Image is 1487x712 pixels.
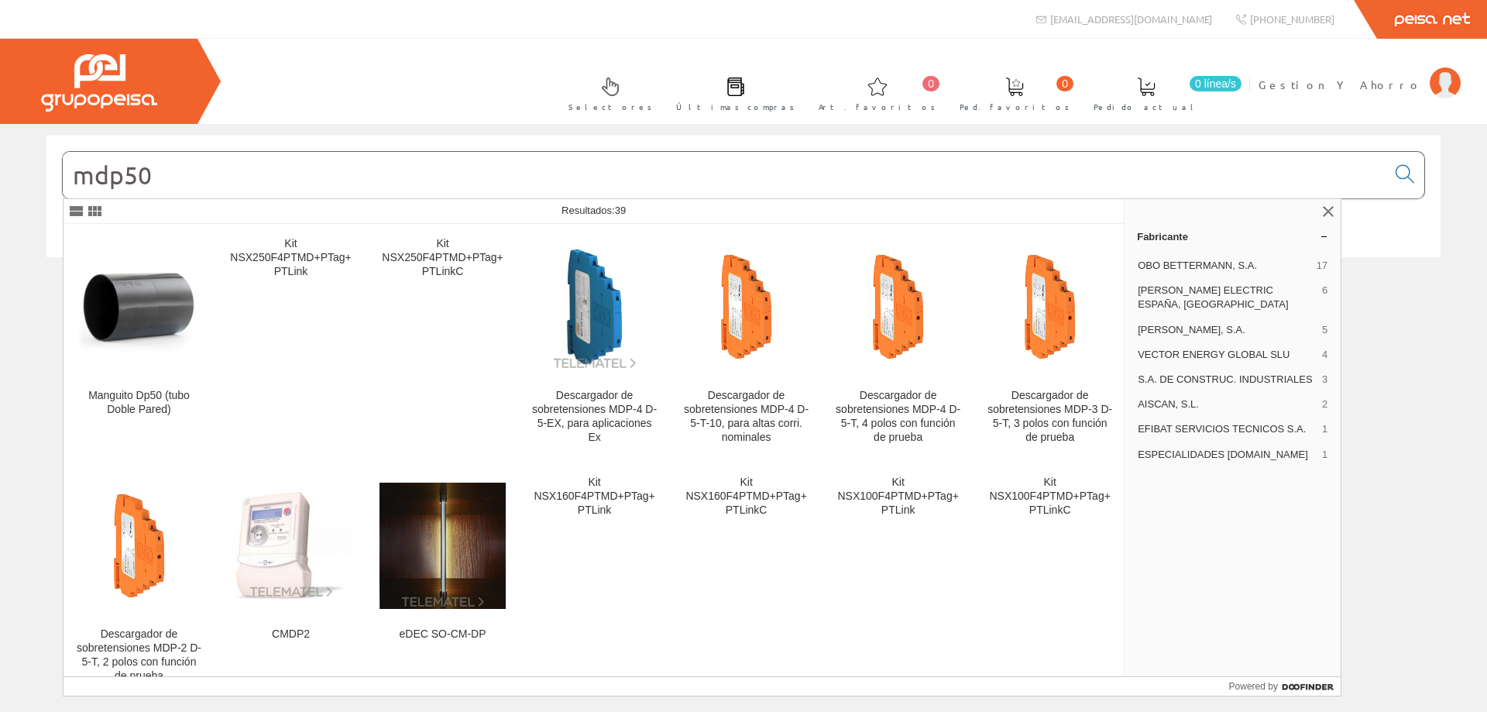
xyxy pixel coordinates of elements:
span: 17 [1317,259,1327,273]
input: Buscar... [63,152,1386,198]
div: Descargador de sobretensiones MDP-4 D-5-T, 4 polos con función de prueba [835,389,961,445]
a: Selectores [553,64,660,121]
span: 0 [1056,76,1073,91]
span: Resultados: [561,205,626,216]
span: ESPECIALIDADES [DOMAIN_NAME] [1138,448,1316,462]
span: [PHONE_NUMBER] [1250,12,1334,26]
a: Fabricante [1125,224,1341,249]
a: Descargador de sobretensiones MDP-4 D-5-T-10, para altas corri. nominales Descargador de sobreten... [671,225,822,463]
a: Powered by [1229,677,1341,696]
img: Descargador de sobretensiones MDP-2 D-5-T, 2 polos con función de prueba [76,483,202,609]
div: Descargador de sobretensiones MDP-3 D-5-T, 3 polos con función de prueba [987,389,1113,445]
div: eDEC SO-CM-DP [379,628,506,641]
a: Gestion Y Ahorro [1259,64,1461,79]
span: [PERSON_NAME], S.A. [1138,323,1316,337]
span: Art. favoritos [819,99,936,115]
img: Grupo Peisa [41,54,157,112]
span: Ped. favoritos [960,99,1070,115]
span: VECTOR ENERGY GLOBAL SLU [1138,348,1316,362]
div: Kit NSX100F4PTMD+PTag+PTLink [835,476,961,518]
div: Kit NSX250F4PTMD+PTag+PTLinkC [379,237,506,279]
a: Descargador de sobretensiones MDP-4 D-5-T, 4 polos con función de prueba Descargador de sobretens... [822,225,974,463]
a: eDEC SO-CM-DP eDEC SO-CM-DP [367,463,518,701]
span: 1 [1322,448,1327,462]
span: AISCAN, S.L. [1138,397,1316,411]
span: Powered by [1229,679,1278,693]
div: Kit NSX250F4PTMD+PTag+PTLink [228,237,354,279]
span: Pedido actual [1094,99,1199,115]
span: 4 [1322,348,1327,362]
span: 0 [922,76,939,91]
a: Kit NSX100F4PTMD+PTag+PTLink [822,463,974,701]
a: Kit NSX160F4PTMD+PTag+PTLink [519,463,670,701]
span: 5 [1322,323,1327,337]
span: 3 [1322,373,1327,387]
span: Últimas compras [676,99,795,115]
span: [EMAIL_ADDRESS][DOMAIN_NAME] [1050,12,1212,26]
a: Descargador de sobretensiones MDP-4 D-5-EX, para aplicaciones Ex Descargador de sobretensiones MD... [519,225,670,463]
span: 1 [1322,422,1327,436]
span: OBO BETTERMANN, S.A. [1138,259,1310,273]
a: Últimas compras [661,64,802,121]
a: Kit NSX160F4PTMD+PTag+PTLinkC [671,463,822,701]
div: Kit NSX160F4PTMD+PTag+PTLink [531,476,658,518]
div: Descargador de sobretensiones MDP-4 D-5-EX, para aplicaciones Ex [531,389,658,445]
span: S.A. DE CONSTRUC. INDUSTRIALES [1138,373,1316,387]
img: Descargador de sobretensiones MDP-3 D-5-T, 3 polos con función de prueba [987,243,1113,370]
a: Kit NSX250F4PTMD+PTag+PTLink [215,225,366,463]
div: Manguito Dp50 (tubo Doble Pared) [76,389,202,417]
a: Kit NSX250F4PTMD+PTag+PTLinkC [367,225,518,463]
div: Descargador de sobretensiones MDP-2 D-5-T, 2 polos con función de prueba [76,628,202,683]
a: Manguito Dp50 (tubo Doble Pared) Manguito Dp50 (tubo Doble Pared) [64,225,215,463]
img: Descargador de sobretensiones MDP-4 D-5-EX, para aplicaciones Ex [531,243,658,370]
span: 2 [1322,397,1327,411]
a: CMDP2 CMDP2 [215,463,366,701]
span: 0 línea/s [1190,76,1241,91]
div: © Grupo Peisa [46,277,1441,290]
div: Kit NSX160F4PTMD+PTag+PTLinkC [683,476,809,518]
a: Descargador de sobretensiones MDP-3 D-5-T, 3 polos con función de prueba Descargador de sobretens... [974,225,1125,463]
span: [PERSON_NAME] ELECTRIC ESPAÑA, [GEOGRAPHIC_DATA] [1138,284,1316,311]
span: Selectores [568,99,652,115]
img: Descargador de sobretensiones MDP-4 D-5-T-10, para altas corri. nominales [683,243,809,370]
a: Kit NSX100F4PTMD+PTag+PTLinkC [974,463,1125,701]
span: 6 [1322,284,1327,311]
div: CMDP2 [228,628,354,641]
span: Gestion Y Ahorro [1259,77,1422,92]
span: EFIBAT SERVICIOS TECNICOS S.A. [1138,422,1316,436]
img: Manguito Dp50 (tubo Doble Pared) [76,262,202,352]
img: Descargador de sobretensiones MDP-4 D-5-T, 4 polos con función de prueba [835,243,961,370]
span: 39 [615,205,626,216]
img: eDEC SO-CM-DP [379,483,506,609]
div: Kit NSX100F4PTMD+PTag+PTLinkC [987,476,1113,518]
a: Descargador de sobretensiones MDP-2 D-5-T, 2 polos con función de prueba Descargador de sobretens... [64,463,215,701]
img: CMDP2 [228,492,354,599]
div: Descargador de sobretensiones MDP-4 D-5-T-10, para altas corri. nominales [683,389,809,445]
